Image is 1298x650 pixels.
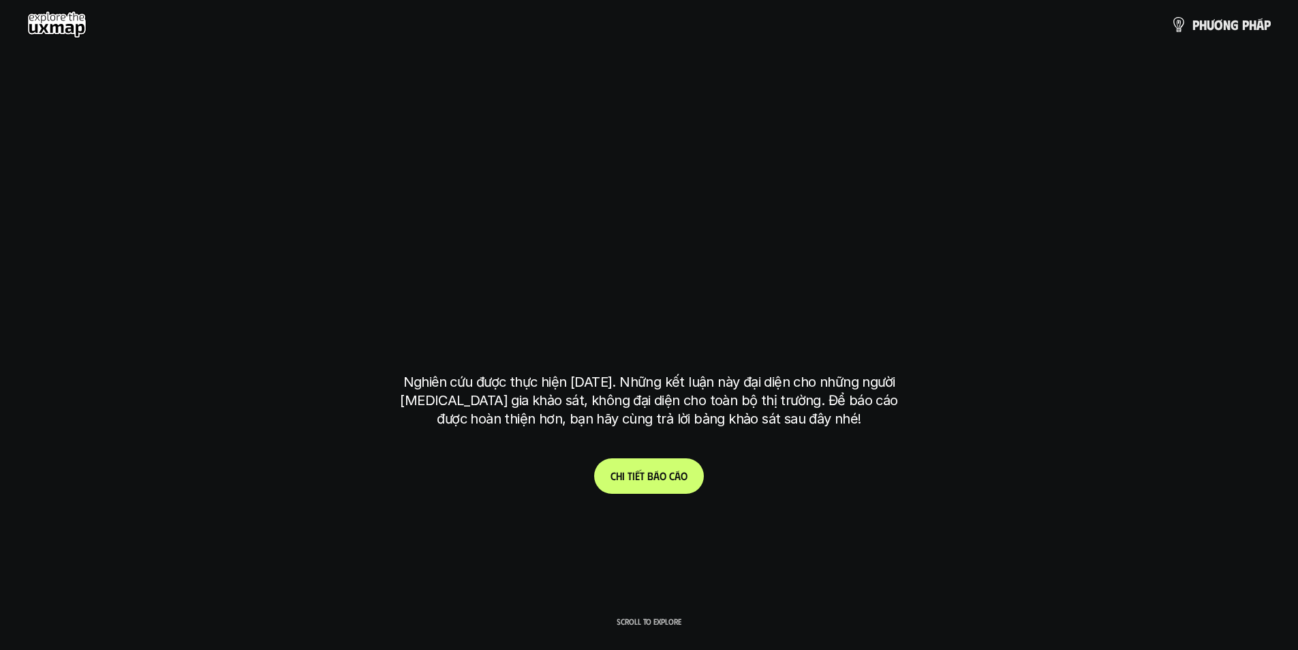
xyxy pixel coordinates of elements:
[1249,17,1256,32] span: h
[647,469,653,482] span: b
[1214,17,1223,32] span: ơ
[660,469,666,482] span: o
[632,469,635,482] span: i
[628,469,632,482] span: t
[1199,17,1207,32] span: h
[681,469,687,482] span: o
[675,469,681,482] span: á
[640,469,645,482] span: t
[1256,17,1264,32] span: á
[635,469,640,482] span: ế
[602,144,706,160] h6: Kết quả nghiên cứu
[1207,17,1214,32] span: ư
[1171,11,1271,38] a: phươngpháp
[406,286,892,343] h1: tại [GEOGRAPHIC_DATA]
[611,469,616,482] span: C
[394,373,905,428] p: Nghiên cứu được thực hiện [DATE]. Những kết luận này đại diện cho những người [MEDICAL_DATA] gia ...
[669,469,675,482] span: c
[653,469,660,482] span: á
[1242,17,1249,32] span: p
[1264,17,1271,32] span: p
[622,469,625,482] span: i
[1231,17,1239,32] span: g
[1192,17,1199,32] span: p
[401,178,898,235] h1: phạm vi công việc của
[617,617,681,626] p: Scroll to explore
[616,469,622,482] span: h
[1223,17,1231,32] span: n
